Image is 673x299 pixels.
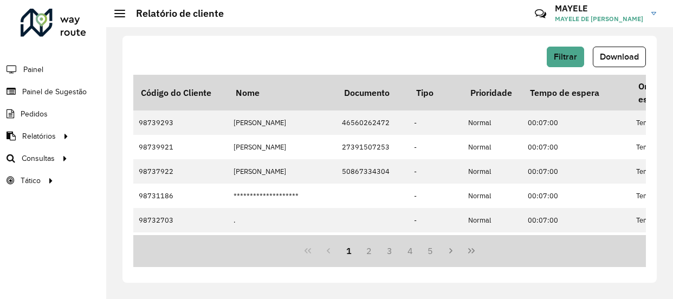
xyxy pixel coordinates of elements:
span: Download [600,52,639,61]
td: 27391507253 [336,135,409,159]
td: 98733711 [133,232,228,264]
th: Tipo [409,75,463,110]
td: Normal [463,110,522,135]
td: Normal [463,135,522,159]
td: - [409,110,463,135]
td: - [409,208,463,232]
td: - [409,159,463,184]
th: Prioridade [463,75,522,110]
td: Normal [463,208,522,232]
td: 00:07:00 [522,184,631,208]
td: - [409,232,463,264]
span: Filtrar [554,52,577,61]
td: 00:07:00 [522,110,631,135]
td: 98739293 [133,110,228,135]
button: 5 [420,240,441,261]
th: Tempo de espera [522,75,631,110]
span: Pedidos [21,108,48,120]
td: [PERSON_NAME] [228,135,336,159]
td: 00:07:00 [522,232,631,264]
button: 4 [400,240,420,261]
span: MAYELE DE [PERSON_NAME] [555,14,643,24]
h3: MAYELE [555,3,643,14]
span: Relatórios [22,131,56,142]
td: [PERSON_NAME] [228,159,336,184]
td: 46560262472 [336,110,409,135]
th: Documento [336,75,409,110]
button: Filtrar [547,47,584,67]
td: 00:07:00 [522,135,631,159]
td: 98731186 [133,184,228,208]
button: Next Page [441,240,461,261]
span: Painel de Sugestão [22,86,87,97]
td: Normal [463,159,522,184]
th: Código do Cliente [133,75,228,110]
button: 3 [379,240,400,261]
span: Consultas [22,153,55,164]
button: 1 [339,240,359,261]
th: Nome [228,75,336,110]
a: Contato Rápido [529,2,552,25]
button: Last Page [461,240,482,261]
td: Normal [463,184,522,208]
td: [PERSON_NAME] [228,110,336,135]
td: 00:07:00 [522,208,631,232]
td: 98732703 [133,208,228,232]
span: Painel [23,64,43,75]
span: Tático [21,175,41,186]
button: 2 [359,240,379,261]
td: 00:07:00 [522,159,631,184]
td: @EMPORIODL [228,232,336,264]
td: - [409,135,463,159]
h2: Relatório de cliente [125,8,224,19]
td: Normal [463,232,522,264]
button: Download [593,47,646,67]
td: . [228,208,336,232]
td: 50867334304 [336,159,409,184]
td: - [409,184,463,208]
td: 98739921 [133,135,228,159]
td: 98737922 [133,159,228,184]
